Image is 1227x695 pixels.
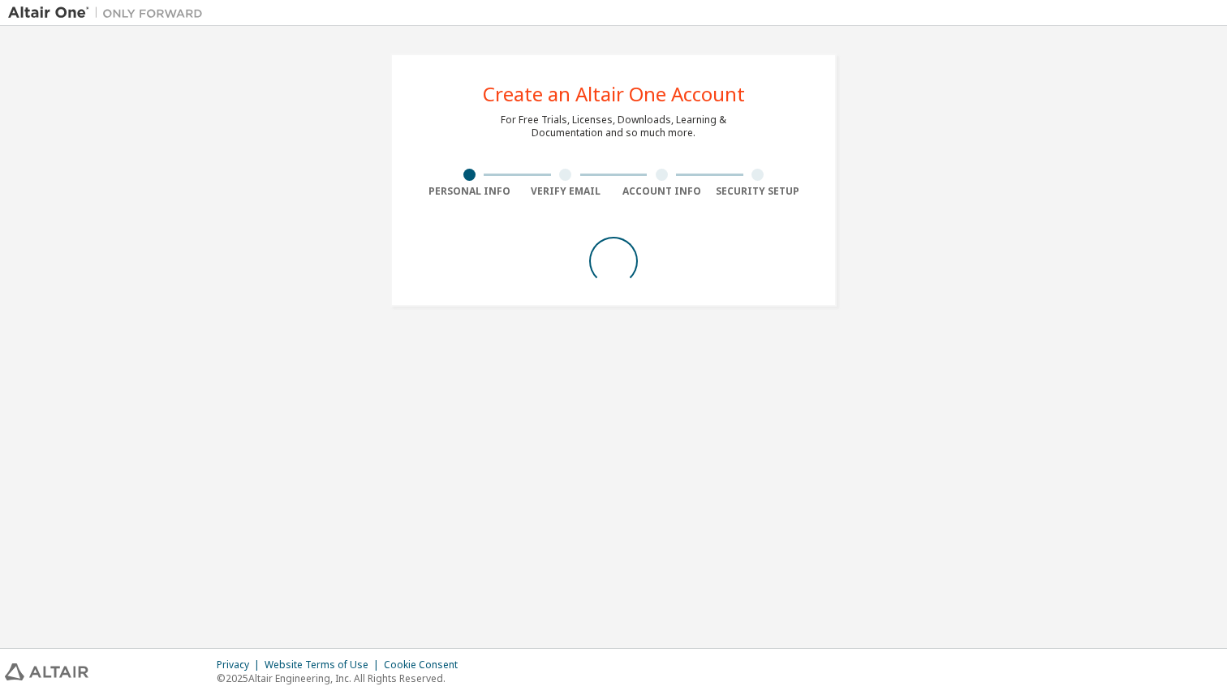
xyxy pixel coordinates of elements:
[217,671,467,685] p: © 2025 Altair Engineering, Inc. All Rights Reserved.
[421,185,518,198] div: Personal Info
[8,5,211,21] img: Altair One
[217,659,265,671] div: Privacy
[384,659,467,671] div: Cookie Consent
[265,659,384,671] div: Website Terms of Use
[501,114,726,139] div: For Free Trials, Licenses, Downloads, Learning & Documentation and so much more.
[518,185,614,198] div: Verify Email
[483,84,745,104] div: Create an Altair One Account
[710,185,807,198] div: Security Setup
[613,185,710,198] div: Account Info
[5,663,88,680] img: altair_logo.svg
